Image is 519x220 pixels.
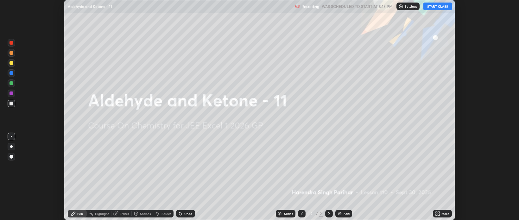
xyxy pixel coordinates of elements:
[184,212,192,215] div: Undo
[344,212,350,215] div: Add
[405,5,417,8] p: Settings
[441,212,449,215] div: More
[295,4,300,9] img: recording.375f2c34.svg
[308,212,314,216] div: 2
[319,211,323,217] div: 2
[140,212,151,215] div: Shapes
[423,3,452,10] button: START CLASS
[316,212,318,216] div: /
[95,212,109,215] div: Highlight
[161,212,171,215] div: Select
[301,4,319,9] p: Recording
[77,212,83,215] div: Pen
[68,4,112,9] p: Aldehyde and Ketone - 11
[337,211,342,216] img: add-slide-button
[398,4,403,9] img: class-settings-icons
[120,212,129,215] div: Eraser
[322,3,393,9] h5: WAS SCHEDULED TO START AT 5:15 PM
[284,212,293,215] div: Slides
